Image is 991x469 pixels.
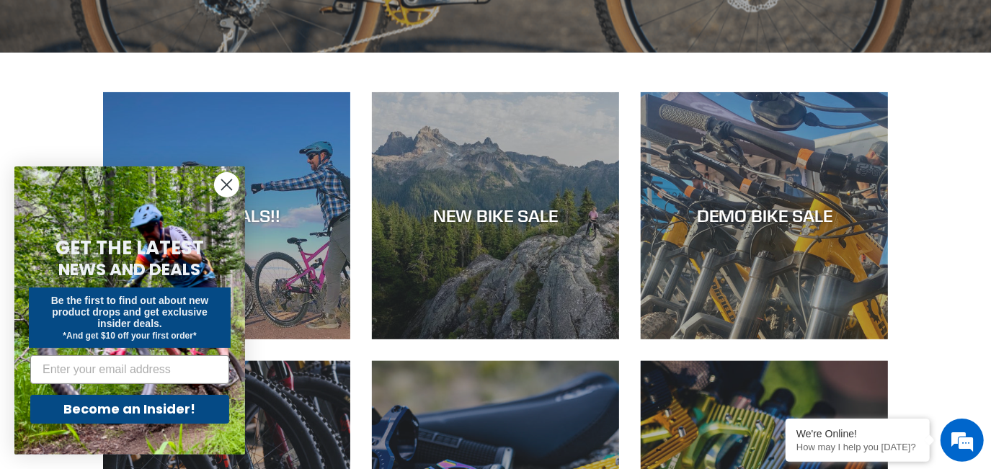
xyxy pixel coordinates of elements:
input: Enter your email address [30,355,229,384]
p: How may I help you today? [796,442,919,452]
div: DEMO BIKE SALE [641,205,888,226]
span: GET THE LATEST [55,235,204,261]
div: We're Online! [796,428,919,439]
a: NEW BIKE SALE [372,92,619,339]
span: NEWS AND DEALS [59,258,201,281]
span: Be the first to find out about new product drops and get exclusive insider deals. [51,295,209,329]
a: REAL DEALS!! [103,92,350,339]
button: Become an Insider! [30,395,229,424]
a: DEMO BIKE SALE [641,92,888,339]
span: *And get $10 off your first order* [63,331,196,341]
div: NEW BIKE SALE [372,205,619,226]
button: Close dialog [214,172,239,197]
